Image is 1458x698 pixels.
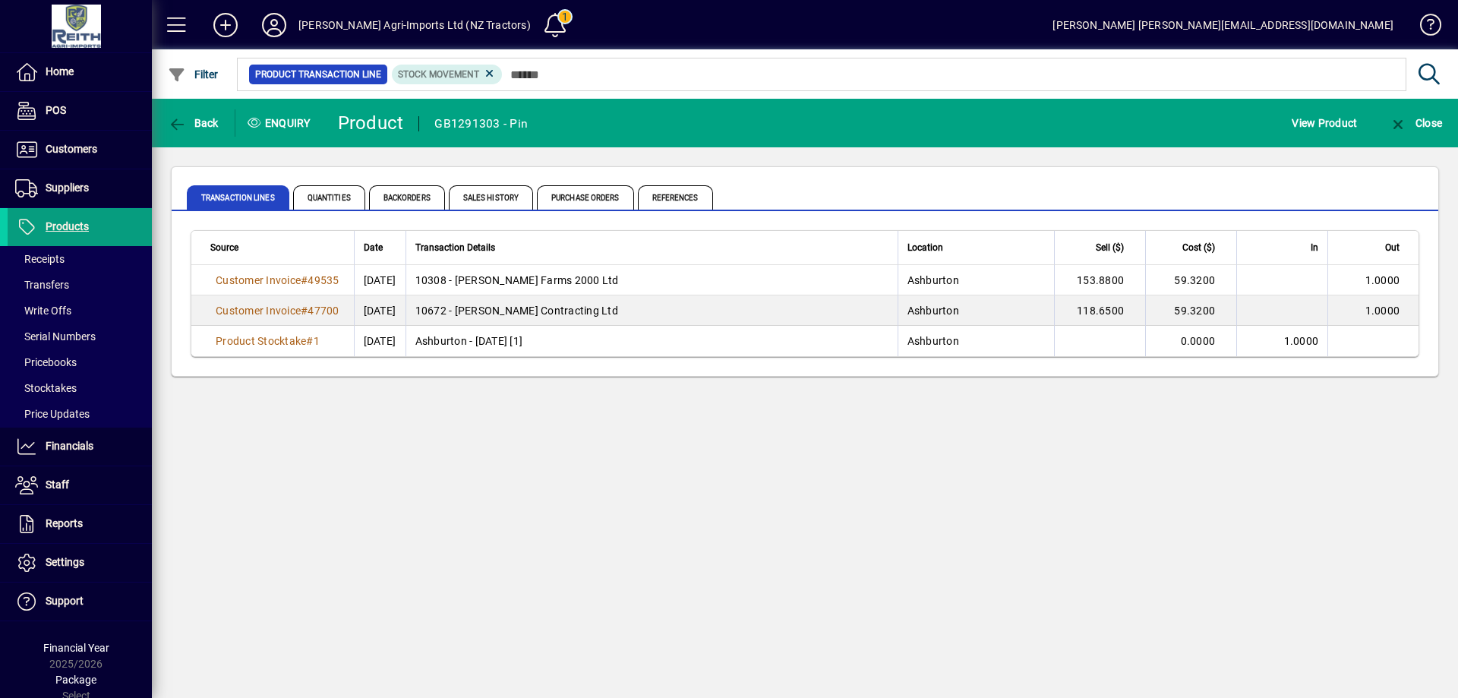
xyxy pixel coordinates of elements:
[364,239,383,256] span: Date
[8,401,152,427] a: Price Updates
[46,595,84,607] span: Support
[46,182,89,194] span: Suppliers
[8,428,152,466] a: Financials
[15,382,77,394] span: Stocktakes
[406,265,898,295] td: 10308 - [PERSON_NAME] Farms 2000 Ltd
[308,305,339,317] span: 47700
[1182,239,1215,256] span: Cost ($)
[168,117,219,129] span: Back
[8,505,152,543] a: Reports
[1155,239,1229,256] div: Cost ($)
[306,335,313,347] span: #
[210,333,325,349] a: Product Stocktake#1
[8,466,152,504] a: Staff
[1389,117,1442,129] span: Close
[235,111,327,135] div: Enquiry
[46,104,66,116] span: POS
[406,326,898,356] td: Ashburton - [DATE] [1]
[1288,109,1361,137] button: View Product
[406,295,898,326] td: 10672 - [PERSON_NAME] Contracting Ltd
[293,185,365,210] span: Quantities
[46,556,84,568] span: Settings
[46,143,97,155] span: Customers
[1284,335,1319,347] span: 1.0000
[187,185,289,210] span: Transaction Lines
[152,109,235,137] app-page-header-button: Back
[301,305,308,317] span: #
[907,239,1045,256] div: Location
[210,239,345,256] div: Source
[1409,3,1439,52] a: Knowledge Base
[298,13,531,37] div: [PERSON_NAME] Agri-Imports Ltd (NZ Tractors)
[168,68,219,81] span: Filter
[1365,274,1400,286] span: 1.0000
[1052,13,1393,37] div: [PERSON_NAME] [PERSON_NAME][EMAIL_ADDRESS][DOMAIN_NAME]
[1145,295,1236,326] td: 59.3200
[907,305,959,317] span: Ashburton
[46,440,93,452] span: Financials
[1145,265,1236,295] td: 59.3200
[907,274,959,286] span: Ashburton
[398,69,479,80] span: Stock movement
[15,330,96,343] span: Serial Numbers
[314,335,320,347] span: 1
[46,65,74,77] span: Home
[8,324,152,349] a: Serial Numbers
[1292,111,1357,135] span: View Product
[43,642,109,654] span: Financial Year
[338,111,404,135] div: Product
[364,239,396,256] div: Date
[250,11,298,39] button: Profile
[1373,109,1458,137] app-page-header-button: Close enquiry
[1054,295,1145,326] td: 118.6500
[8,349,152,375] a: Pricebooks
[1064,239,1138,256] div: Sell ($)
[1385,239,1400,256] span: Out
[308,274,339,286] span: 49535
[1365,305,1400,317] span: 1.0000
[255,67,381,82] span: Product Transaction Line
[638,185,713,210] span: References
[449,185,533,210] span: Sales History
[15,253,65,265] span: Receipts
[210,272,345,289] a: Customer Invoice#49535
[537,185,634,210] span: Purchase Orders
[8,92,152,130] a: POS
[1311,239,1318,256] span: In
[55,674,96,686] span: Package
[15,408,90,420] span: Price Updates
[907,239,943,256] span: Location
[15,356,77,368] span: Pricebooks
[46,517,83,529] span: Reports
[201,11,250,39] button: Add
[8,131,152,169] a: Customers
[8,375,152,401] a: Stocktakes
[46,220,89,232] span: Products
[210,239,238,256] span: Source
[8,169,152,207] a: Suppliers
[415,239,495,256] span: Transaction Details
[216,305,301,317] span: Customer Invoice
[301,274,308,286] span: #
[1385,109,1446,137] button: Close
[216,335,306,347] span: Product Stocktake
[354,265,406,295] td: [DATE]
[1096,239,1124,256] span: Sell ($)
[434,112,528,136] div: GB1291303 - Pin
[8,298,152,324] a: Write Offs
[392,65,503,84] mat-chip: Product Transaction Type: Stock movement
[354,326,406,356] td: [DATE]
[8,246,152,272] a: Receipts
[8,53,152,91] a: Home
[15,279,69,291] span: Transfers
[907,335,959,347] span: Ashburton
[164,109,222,137] button: Back
[46,478,69,491] span: Staff
[369,185,445,210] span: Backorders
[354,295,406,326] td: [DATE]
[216,274,301,286] span: Customer Invoice
[1054,265,1145,295] td: 153.8800
[164,61,222,88] button: Filter
[210,302,345,319] a: Customer Invoice#47700
[8,272,152,298] a: Transfers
